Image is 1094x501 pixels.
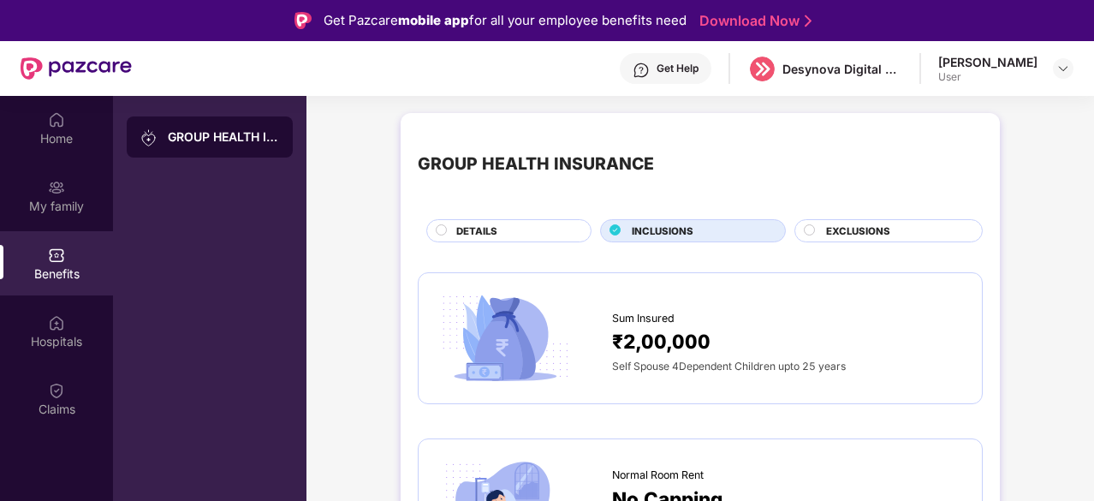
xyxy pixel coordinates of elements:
a: Download Now [699,12,806,30]
div: GROUP HEALTH INSURANCE [168,128,279,146]
strong: mobile app [398,12,469,28]
img: Logo [294,12,312,29]
img: svg+xml;base64,PHN2ZyBpZD0iSG9zcGl0YWxzIiB4bWxucz0iaHR0cDovL3d3dy53My5vcmcvMjAwMC9zdmciIHdpZHRoPS... [48,314,65,331]
img: svg+xml;base64,PHN2ZyBpZD0iSGVscC0zMngzMiIgeG1sbnM9Imh0dHA6Ly93d3cudzMub3JnLzIwMDAvc3ZnIiB3aWR0aD... [633,62,650,79]
div: Desynova Digital private limited [782,61,902,77]
img: icon [436,290,574,387]
span: Self Spouse 4Dependent Children upto 25 years [612,360,846,373]
img: svg+xml;base64,PHN2ZyBpZD0iQ2xhaW0iIHhtbG5zPSJodHRwOi8vd3d3LnczLm9yZy8yMDAwL3N2ZyIgd2lkdGg9IjIwIi... [48,382,65,399]
div: User [938,70,1038,84]
img: svg+xml;base64,PHN2ZyB3aWR0aD0iMjAiIGhlaWdodD0iMjAiIHZpZXdCb3g9IjAgMCAyMCAyMCIgZmlsbD0ibm9uZSIgeG... [140,129,158,146]
span: Sum Insured [612,310,675,327]
img: svg+xml;base64,PHN2ZyBpZD0iQmVuZWZpdHMiIHhtbG5zPSJodHRwOi8vd3d3LnczLm9yZy8yMDAwL3N2ZyIgd2lkdGg9Ij... [48,247,65,264]
span: INCLUSIONS [632,224,693,239]
img: svg+xml;base64,PHN2ZyB3aWR0aD0iMjAiIGhlaWdodD0iMjAiIHZpZXdCb3g9IjAgMCAyMCAyMCIgZmlsbD0ibm9uZSIgeG... [48,179,65,196]
div: Get Help [657,62,699,75]
span: Normal Room Rent [612,467,704,484]
img: svg+xml;base64,PHN2ZyBpZD0iSG9tZSIgeG1sbnM9Imh0dHA6Ly93d3cudzMub3JnLzIwMDAvc3ZnIiB3aWR0aD0iMjAiIG... [48,111,65,128]
span: EXCLUSIONS [826,224,890,239]
div: GROUP HEALTH INSURANCE [418,151,654,177]
div: Get Pazcare for all your employee benefits need [324,10,687,31]
span: ₹2,00,000 [612,326,711,356]
span: DETAILS [456,224,497,239]
img: svg+xml;base64,PHN2ZyBpZD0iRHJvcGRvd24tMzJ4MzIiIHhtbG5zPSJodHRwOi8vd3d3LnczLm9yZy8yMDAwL3N2ZyIgd2... [1056,62,1070,75]
div: [PERSON_NAME] [938,54,1038,70]
img: logo%20(5).png [750,57,775,81]
img: Stroke [805,12,812,30]
img: New Pazcare Logo [21,57,132,80]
